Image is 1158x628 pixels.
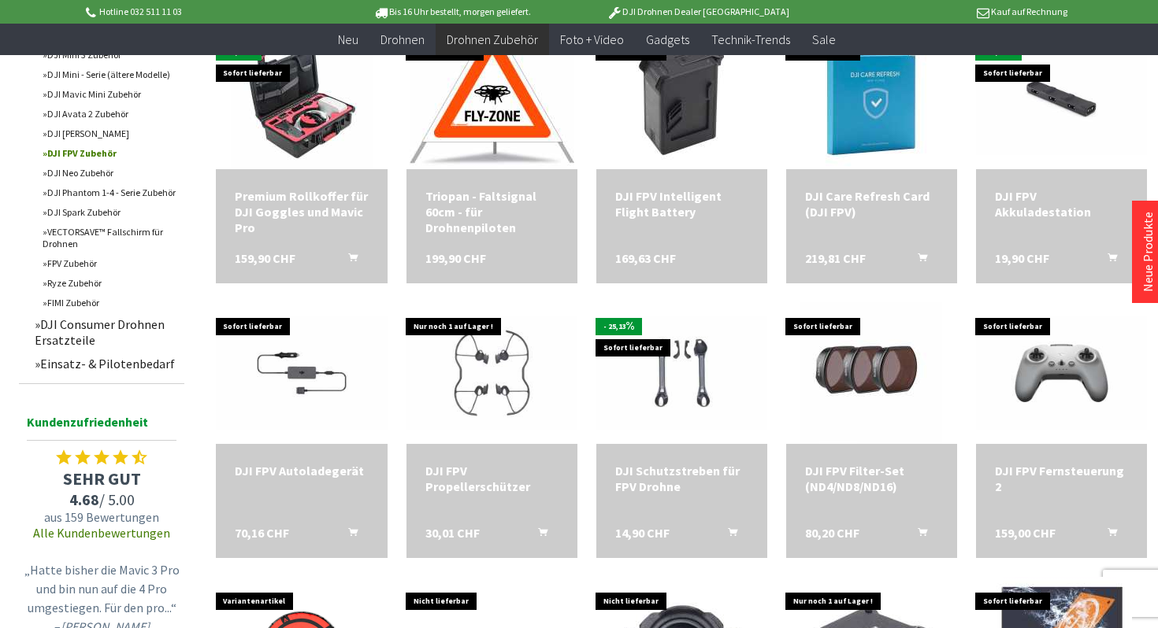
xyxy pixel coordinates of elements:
span: 159,90 CHF [235,250,295,266]
a: Triopan - Faltsignal 60cm - für Drohnenpiloten 199,90 CHF [425,188,559,235]
div: DJI FPV Intelligent Flight Battery [615,188,748,220]
span: Neu [338,31,358,47]
img: DJI Care Refresh Card (DJI FPV) [800,28,942,169]
div: DJI FPV Propellerschützer [425,463,559,494]
div: Premium Rollkoffer für DJI Goggles und Mavic Pro [235,188,368,235]
div: Triopan - Faltsignal 60cm - für Drohnenpiloten [425,188,559,235]
span: Technik-Trends [711,31,790,47]
p: Bis 16 Uhr bestellt, morgen geliefert. [328,2,574,21]
span: Sale [812,31,836,47]
a: DJI Mavic Mini Zubehör [35,84,184,104]
a: DJI FPV Intelligent Flight Battery 169,63 CHF [615,188,748,220]
a: DJI [PERSON_NAME] [35,124,184,143]
div: DJI Schutzstreben für FPV Drohne [615,463,748,494]
button: In den Warenkorb [519,525,557,545]
button: In den Warenkorb [329,250,367,271]
a: Technik-Trends [700,24,801,56]
a: DJI Avata 2 Zubehör [35,104,184,124]
a: DJI Neo Zubehör [35,163,184,183]
a: Gadgets [635,24,700,56]
a: DJI FPV Autoladegerät 70,16 CHF In den Warenkorb [235,463,368,478]
a: Premium Rollkoffer für DJI Goggles und Mavic Pro 159,90 CHF In den Warenkorb [235,188,368,235]
span: 70,16 CHF [235,525,289,541]
button: In den Warenkorb [1089,250,1126,271]
a: DJI FPV Fernsteuerung 2 159,00 CHF In den Warenkorb [995,463,1128,494]
a: Einsatz- & Pilotenbedarf [27,352,184,375]
span: Drohnen [380,31,425,47]
div: DJI FPV Fernsteuerung 2 [995,463,1128,494]
a: DJI FPV Akkuladestation 19,90 CHF In den Warenkorb [995,188,1128,220]
a: DJI Consumer Drohnen Ersatzteile [27,312,184,352]
a: DJI FPV Zubehör [35,143,184,163]
img: Triopan - Faltsignal 60cm - für Drohnenpiloten [410,28,574,169]
div: DJI FPV Akkuladestation [995,188,1128,220]
span: SEHR GUT [19,467,184,489]
div: DJI FPV Filter-Set (ND4/ND8/ND16) [805,463,938,494]
div: DJI FPV Autoladegerät [235,463,368,478]
span: 80,20 CHF [805,525,859,541]
img: DJI FPV Intelligent Flight Battery [611,28,752,169]
span: 30,01 CHF [425,525,480,541]
a: Ryze Zubehör [35,273,184,293]
a: Sale [801,24,847,56]
img: DJI FPV Akkuladestation [976,42,1147,156]
span: Foto + Video [560,31,624,47]
span: Kundenzufriedenheit [27,412,176,441]
a: DJI Spark Zubehör [35,202,184,222]
span: 14,90 CHF [615,525,670,541]
a: FIMI Zubehör [35,293,184,312]
a: Drohnen Zubehör [436,24,549,56]
a: FPV Zubehör [35,253,184,273]
button: In den Warenkorb [329,525,367,545]
button: In den Warenkorb [1089,525,1126,545]
span: / 5.00 [19,489,184,509]
a: VECTORSAVE™ Fallschirm für Drohnen [35,222,184,253]
img: Premium Rollkoffer für DJI Goggles und Mavic Pro [231,28,373,169]
a: DJI Phantom 1-4 - Serie Zubehör [35,183,184,202]
p: DJI Drohnen Dealer [GEOGRAPHIC_DATA] [575,2,821,21]
span: 159,00 CHF [995,525,1056,541]
span: 199,90 CHF [425,250,486,266]
span: aus 159 Bewertungen [19,509,184,525]
span: 219,81 CHF [805,250,866,266]
button: In den Warenkorb [899,250,937,271]
p: Hotline 032 511 11 03 [83,2,328,21]
a: Alle Kundenbewertungen [33,525,170,541]
div: DJI Care Refresh Card (DJI FPV) [805,188,938,220]
button: In den Warenkorb [709,525,747,545]
span: 19,90 CHF [995,250,1049,266]
a: DJI Schutzstreben für FPV Drohne 14,90 CHF In den Warenkorb [615,463,748,494]
a: Neu [327,24,369,56]
img: DJI FPV Autoladegerät [216,316,387,430]
p: Kauf auf Rechnung [821,2,1067,21]
span: 169,63 CHF [615,250,676,266]
span: Drohnen Zubehör [447,31,538,47]
a: Drohnen [369,24,436,56]
span: 4.68 [69,489,99,509]
a: DJI FPV Propellerschützer 30,01 CHF In den Warenkorb [425,463,559,494]
a: Neue Produkte [1140,212,1156,292]
button: In den Warenkorb [899,525,937,545]
a: DJI Mini - Serie (ältere Modelle) [35,65,184,84]
span: Gadgets [646,31,689,47]
img: DJI FPV Filter-Set (ND4/ND8/ND16) [800,302,942,444]
a: DJI Care Refresh Card (DJI FPV) 219,81 CHF In den Warenkorb [805,188,938,220]
img: DJI Schutzstreben für FPV Drohne [596,316,767,430]
a: Foto + Video [549,24,635,56]
a: DJI FPV Filter-Set (ND4/ND8/ND16) 80,20 CHF In den Warenkorb [805,463,938,494]
img: DJI FPV Fernsteuerung 2 [976,316,1147,430]
img: DJI FPV Propellerschützer [406,316,577,430]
